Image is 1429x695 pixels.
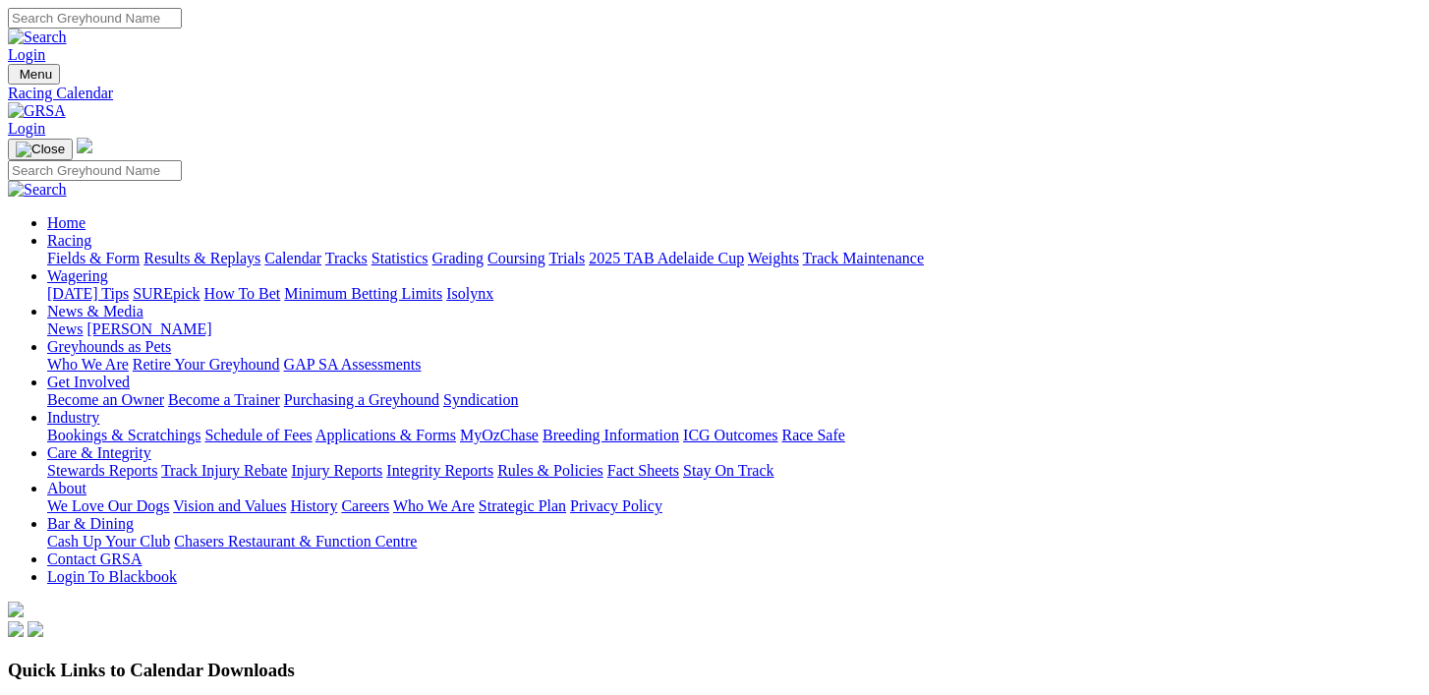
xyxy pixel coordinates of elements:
img: logo-grsa-white.png [8,602,24,617]
img: facebook.svg [8,621,24,637]
a: Fact Sheets [607,462,679,479]
a: Greyhounds as Pets [47,338,171,355]
a: Privacy Policy [570,497,662,514]
a: GAP SA Assessments [284,356,422,373]
a: News [47,320,83,337]
a: Vision and Values [173,497,286,514]
img: Search [8,29,67,46]
div: Wagering [47,285,1421,303]
a: Retire Your Greyhound [133,356,280,373]
a: Syndication [443,391,518,408]
a: ICG Outcomes [683,427,777,443]
a: [PERSON_NAME] [86,320,211,337]
a: Get Involved [47,374,130,390]
a: Stay On Track [683,462,773,479]
a: Who We Are [47,356,129,373]
a: News & Media [47,303,143,319]
a: Home [47,214,86,231]
div: Industry [47,427,1421,444]
a: Care & Integrity [47,444,151,461]
a: Weights [748,250,799,266]
a: Calendar [264,250,321,266]
button: Toggle navigation [8,139,73,160]
span: Menu [20,67,52,82]
h3: Quick Links to Calendar Downloads [8,660,1421,681]
a: Track Maintenance [803,250,924,266]
a: Breeding Information [543,427,679,443]
input: Search [8,160,182,181]
a: Rules & Policies [497,462,603,479]
a: Race Safe [781,427,844,443]
a: [DATE] Tips [47,285,129,302]
img: Search [8,181,67,199]
a: Who We Are [393,497,475,514]
a: Bookings & Scratchings [47,427,200,443]
img: Close [16,142,65,157]
a: Trials [548,250,585,266]
a: Tracks [325,250,368,266]
a: Coursing [487,250,545,266]
a: Racing Calendar [8,85,1421,102]
a: Schedule of Fees [204,427,312,443]
a: MyOzChase [460,427,539,443]
div: News & Media [47,320,1421,338]
a: Grading [432,250,484,266]
a: Integrity Reports [386,462,493,479]
a: Racing [47,232,91,249]
input: Search [8,8,182,29]
a: Stewards Reports [47,462,157,479]
a: Chasers Restaurant & Function Centre [174,533,417,550]
a: Become a Trainer [168,391,280,408]
a: Contact GRSA [47,550,142,567]
a: Wagering [47,267,108,284]
a: How To Bet [204,285,281,302]
a: Statistics [372,250,429,266]
a: Strategic Plan [479,497,566,514]
div: Greyhounds as Pets [47,356,1421,374]
a: 2025 TAB Adelaide Cup [589,250,744,266]
a: Results & Replays [143,250,260,266]
a: We Love Our Dogs [47,497,169,514]
a: Login [8,46,45,63]
a: Track Injury Rebate [161,462,287,479]
div: Racing [47,250,1421,267]
a: SUREpick [133,285,200,302]
img: logo-grsa-white.png [77,138,92,153]
a: Industry [47,409,99,426]
a: Injury Reports [291,462,382,479]
a: History [290,497,337,514]
a: Fields & Form [47,250,140,266]
button: Toggle navigation [8,64,60,85]
div: Get Involved [47,391,1421,409]
img: twitter.svg [28,621,43,637]
a: Purchasing a Greyhound [284,391,439,408]
a: Applications & Forms [315,427,456,443]
div: About [47,497,1421,515]
a: Login [8,120,45,137]
a: Bar & Dining [47,515,134,532]
a: Cash Up Your Club [47,533,170,550]
a: Isolynx [446,285,493,302]
div: Care & Integrity [47,462,1421,480]
a: Careers [341,497,389,514]
a: About [47,480,86,496]
a: Become an Owner [47,391,164,408]
div: Bar & Dining [47,533,1421,550]
img: GRSA [8,102,66,120]
a: Minimum Betting Limits [284,285,442,302]
a: Login To Blackbook [47,568,177,585]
